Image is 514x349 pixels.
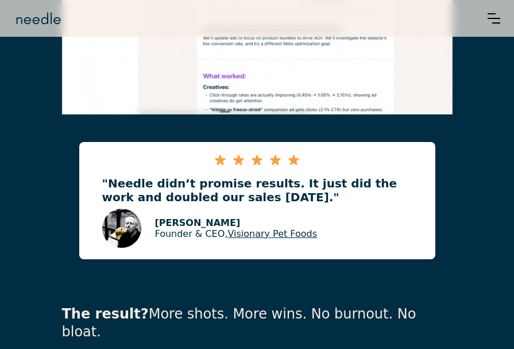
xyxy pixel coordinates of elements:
[93,177,422,204] p: "Needle didn’t promise results. It just did the work and doubled our sales [DATE]."
[155,217,318,228] p: [PERSON_NAME]
[62,306,149,322] strong: The result?
[155,228,318,239] p: Founder & CEO,
[488,13,500,24] div: menu
[227,228,317,239] a: Visionary Pet Foods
